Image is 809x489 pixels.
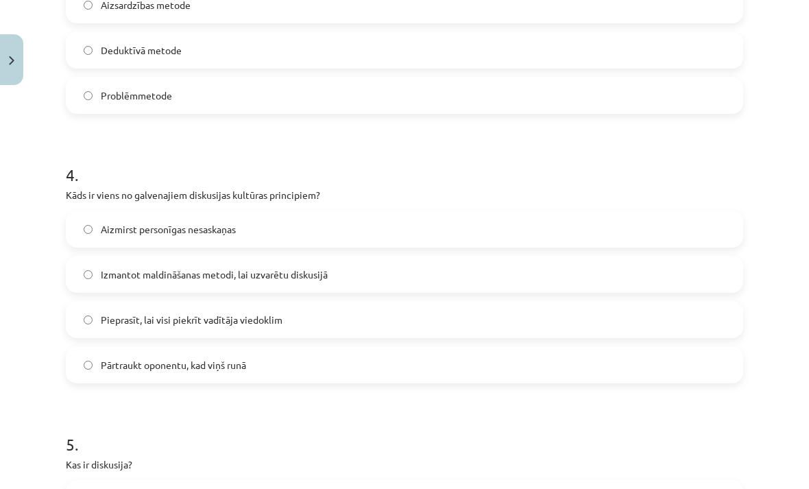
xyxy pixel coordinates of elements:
input: Pieprasīt, lai visi piekrīt vadītāja viedoklim [84,315,93,324]
h1: 5 . [66,411,743,453]
input: Problēmmetode [84,91,93,100]
span: Pārtraukt oponentu, kad viņš runā [101,358,246,372]
span: Izmantot maldināšanas metodi, lai uzvarētu diskusijā [101,267,328,282]
input: Izmantot maldināšanas metodi, lai uzvarētu diskusijā [84,270,93,279]
span: Deduktīvā metode [101,43,182,58]
input: Aizsardzības metode [84,1,93,10]
span: Aizmirst personīgas nesaskaņas [101,222,236,237]
p: Kas ir diskusija? [66,457,743,472]
img: icon-close-lesson-0947bae3869378f0d4975bcd49f059093ad1ed9edebbc8119c70593378902aed.svg [9,56,14,65]
input: Pārtraukt oponentu, kad viņš runā [84,361,93,370]
input: Deduktīvā metode [84,46,93,55]
input: Aizmirst personīgas nesaskaņas [84,225,93,234]
h1: 4 . [66,141,743,184]
span: Pieprasīt, lai visi piekrīt vadītāja viedoklim [101,313,282,327]
span: Problēmmetode [101,88,172,103]
p: Kāds ir viens no galvenajiem diskusijas kultūras principiem? [66,188,743,202]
